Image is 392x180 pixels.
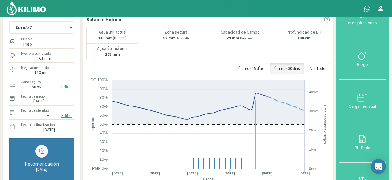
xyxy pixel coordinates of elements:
label: [DATE] [33,99,45,103]
p: Agua útil actual [99,30,126,34]
label: 50 % [32,85,41,89]
text: 90% [100,86,108,91]
label: Cultivo [21,36,32,42]
text: [DATE] [149,171,160,176]
div: [DATE] [16,167,67,172]
text: 10mm [309,148,319,151]
text: 20% [100,148,108,153]
small: Para llegar [240,36,254,40]
text: [DATE] [224,171,235,176]
p: Profundidad de BH [287,30,321,34]
label: Trigo [21,42,32,46]
text: [DATE] [299,171,310,176]
p: Capacidad de Campo [221,30,260,34]
div: Precipitaciones [341,21,384,25]
label: Fecha de inicio [21,94,45,99]
button: Riego [339,38,386,79]
button: Editar [59,83,74,90]
button: Editar [59,112,74,119]
button: BH Tabla [339,121,386,163]
div: Carga mensual [341,104,384,108]
text: 40mm [309,90,319,94]
text: PMP 0% [92,166,108,170]
small: Para salir [177,36,189,40]
label: -- [47,113,49,117]
text: [DATE] [112,171,123,176]
div: Open Intercom Messenger [371,159,386,174]
img: Kilimo [6,1,47,16]
b: 163 mm [105,51,120,57]
button: Últimos 30 días [270,63,304,74]
text: 30mm [309,109,319,113]
label: Riego acumulado [21,65,49,70]
text: 60% [100,113,108,118]
text: Agua útil [91,117,95,132]
label: Fecha de siembra [21,108,49,113]
text: 30% [100,139,108,144]
label: Zona segura [21,79,41,85]
b: 133 mm [98,35,113,41]
label: [DATE] [43,128,55,132]
label: 110 mm [35,70,49,74]
text: [DATE] [187,171,198,176]
label: Fecha de finalización [21,122,55,127]
text: [DATE] [262,171,272,176]
button: Carga mensual [339,80,386,121]
div: Riego [341,62,384,66]
text: 20mm [309,128,319,132]
text: 50% [100,122,108,126]
b: 29 mm [227,35,239,41]
button: Ver Todo [306,63,330,74]
text: 10% [100,157,108,162]
b: 100 cm [297,35,311,41]
text: 0mm [309,167,316,170]
label: 61 mm [39,56,51,60]
text: 70% [100,104,108,109]
button: Últimos 15 días [234,63,268,74]
text: 40% [100,130,108,135]
label: Precip. acumulada [21,51,51,56]
b: 52 mm [163,35,176,41]
text: Precipitaciones y riegos [323,105,327,144]
p: (81.9%) [98,36,127,40]
text: 80% [100,95,108,100]
p: Agua útil máxima [97,46,128,51]
p: Balance Hídrico [86,16,121,23]
div: Recomendación [16,161,67,167]
text: CC 100% [90,78,108,82]
div: BH Tabla [341,146,384,150]
p: Zona segura [165,30,188,34]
